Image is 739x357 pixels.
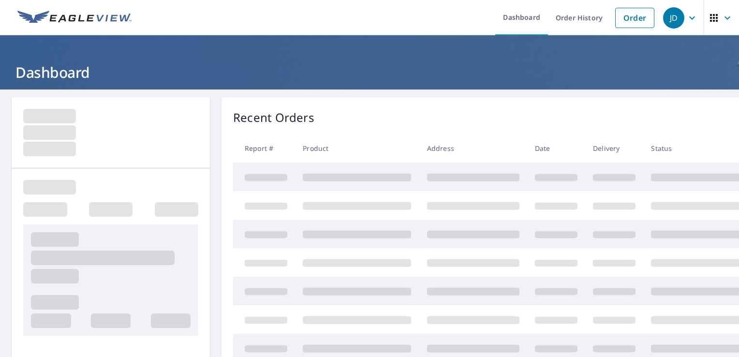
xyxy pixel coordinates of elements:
[527,134,585,163] th: Date
[295,134,419,163] th: Product
[233,134,295,163] th: Report #
[12,62,727,82] h1: Dashboard
[615,8,654,28] a: Order
[233,109,314,126] p: Recent Orders
[663,7,684,29] div: JD
[17,11,132,25] img: EV Logo
[419,134,527,163] th: Address
[585,134,643,163] th: Delivery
